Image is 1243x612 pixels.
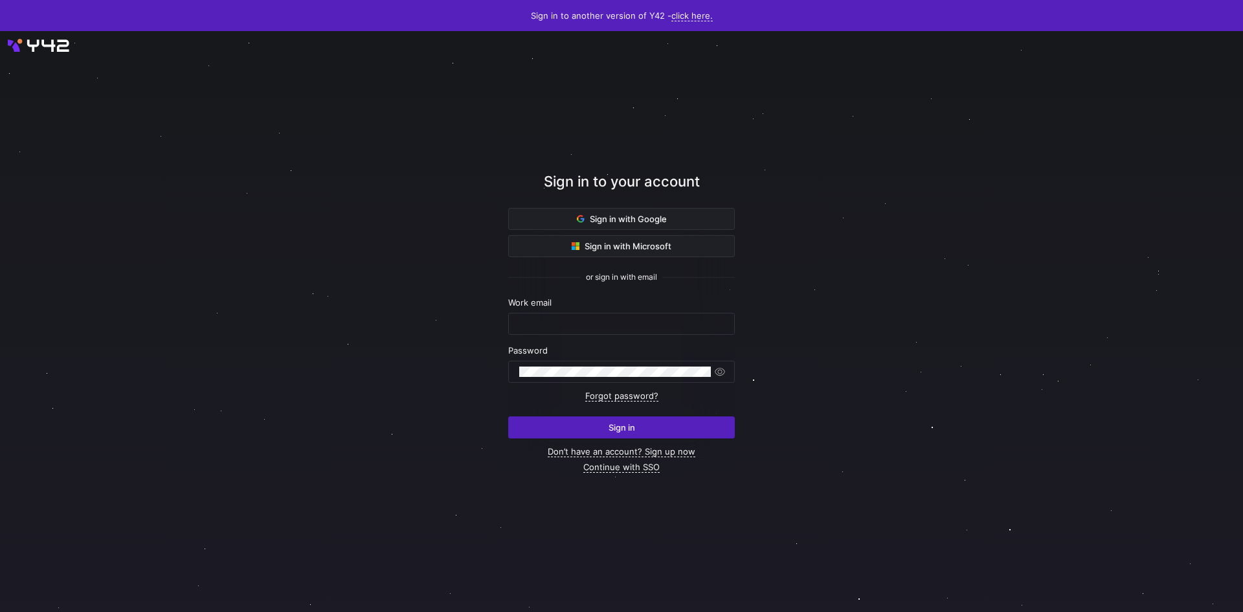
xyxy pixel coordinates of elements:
[508,297,552,308] span: Work email
[508,235,735,257] button: Sign in with Microsoft
[508,345,548,356] span: Password
[583,462,660,473] a: Continue with SSO
[548,446,695,457] a: Don’t have an account? Sign up now
[572,241,671,251] span: Sign in with Microsoft
[508,171,735,208] div: Sign in to your account
[508,416,735,438] button: Sign in
[671,10,713,21] a: click here.
[577,214,667,224] span: Sign in with Google
[609,422,635,433] span: Sign in
[585,391,658,402] a: Forgot password?
[586,273,657,282] span: or sign in with email
[508,208,735,230] button: Sign in with Google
